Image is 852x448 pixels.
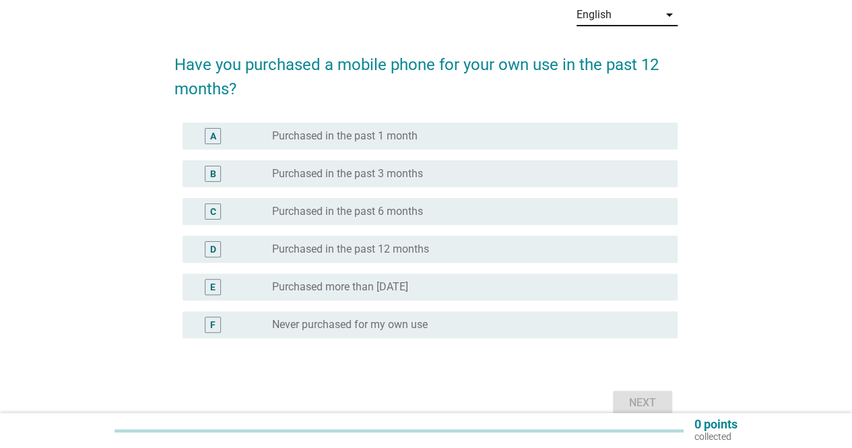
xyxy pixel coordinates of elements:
p: collected [694,430,738,443]
div: F [210,318,216,332]
div: C [210,205,216,219]
div: A [210,129,216,143]
label: Purchased in the past 12 months [272,243,429,256]
label: Purchased in the past 6 months [272,205,423,218]
div: E [210,280,216,294]
div: English [577,9,612,21]
label: Never purchased for my own use [272,318,428,331]
label: Purchased more than [DATE] [272,280,408,294]
div: D [210,243,216,257]
label: Purchased in the past 1 month [272,129,418,143]
div: B [210,167,216,181]
h2: Have you purchased a mobile phone for your own use in the past 12 months? [174,39,678,101]
label: Purchased in the past 3 months [272,167,423,181]
i: arrow_drop_down [661,7,678,23]
p: 0 points [694,418,738,430]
